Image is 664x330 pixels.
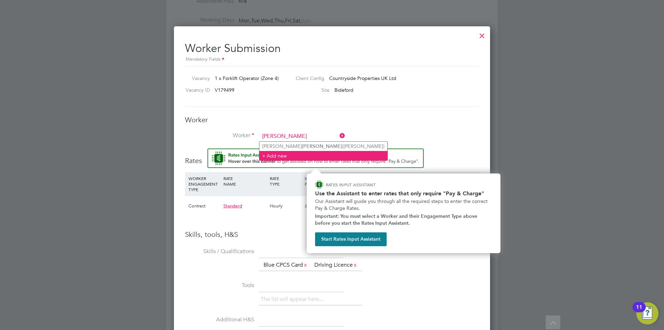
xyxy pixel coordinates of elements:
[185,248,254,255] label: Skills / Qualifications
[407,172,442,190] div: AGENCY MARKUP
[187,196,222,216] div: Contract
[268,172,303,190] div: RATE TYPE
[329,75,396,81] span: Countryside Properties UK Ltd
[185,282,254,289] label: Tools
[326,182,413,188] p: RATES INPUT ASSISTANT
[312,260,360,270] li: Driving Licence
[215,75,279,81] span: 1 x Forklift Operator (Zone 4)
[185,230,479,239] h3: Skills, tools, H&S
[442,172,477,196] div: AGENCY CHARGE RATE
[185,115,479,124] h3: Worker
[373,172,408,190] div: EMPLOYER COST
[259,142,387,151] li: [PERSON_NAME] ([PERSON_NAME])
[260,131,345,142] input: Search for...
[185,132,254,139] label: Worker
[185,149,479,165] h3: Rates
[187,172,222,196] div: WORKER ENGAGEMENT TYPE
[215,87,234,93] span: V179499
[182,75,210,81] label: Vacancy
[303,260,308,269] a: x
[222,172,268,190] div: RATE NAME
[259,151,387,160] li: + Add new
[302,143,342,149] b: [PERSON_NAME]
[223,203,242,209] span: Standard
[268,196,303,216] div: Hourly
[636,302,658,324] button: Open Resource Center, 11 new notifications
[207,149,424,168] button: Rate Assistant
[307,173,500,253] div: How to input Rates that only require Pay & Charge
[315,190,492,197] h2: Use the Assistant to enter rates that only require "Pay & Charge"
[185,316,254,323] label: Additional H&S
[334,87,353,93] span: Bideford
[261,295,326,304] li: The list will appear here...
[338,172,373,190] div: HOLIDAY PAY
[290,87,330,93] label: Site
[185,36,479,63] h2: Worker Submission
[261,260,311,270] li: Blue CPCS Card
[315,213,479,226] strong: Important: You must select a Worker and their Engagement Type above before you start the Rates In...
[315,232,387,246] button: Start Rates Input Assistant
[303,172,338,190] div: WORKER PAY RATE
[182,87,210,93] label: Vacancy ID
[315,198,492,212] p: Our Assistant will guide you through all the required steps to enter the correct Pay & Charge Rates.
[185,56,479,63] div: Mandatory Fields
[315,180,323,189] img: ENGAGE Assistant Icon
[353,260,358,269] a: x
[303,196,338,216] div: £0.00
[636,307,642,316] div: 11
[290,75,324,81] label: Client Config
